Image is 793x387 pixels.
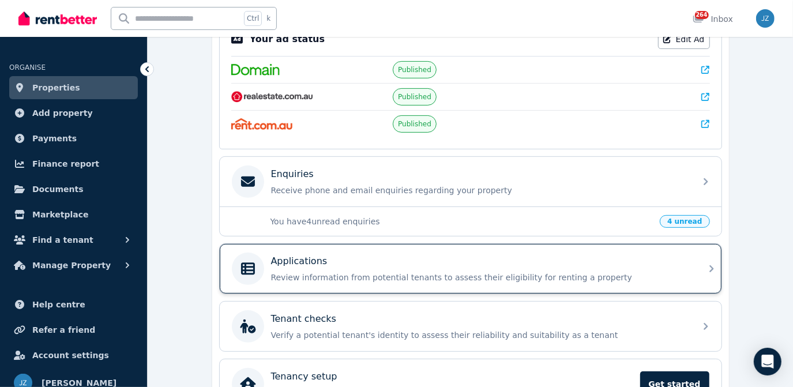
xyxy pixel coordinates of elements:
span: Published [398,119,431,129]
img: RentBetter [18,10,97,27]
span: Ctrl [244,11,262,26]
span: Find a tenant [32,233,93,247]
a: Documents [9,178,138,201]
a: Help centre [9,293,138,316]
span: Marketplace [32,208,88,221]
a: Marketplace [9,203,138,226]
a: EnquiriesReceive phone and email enquiries regarding your property [220,157,721,206]
a: Tenant checksVerify a potential tenant's identity to assess their reliability and suitability as ... [220,302,721,351]
span: 264 [695,11,709,19]
img: RealEstate.com.au [231,91,314,103]
div: Open Intercom Messenger [754,348,781,375]
a: Add property [9,102,138,125]
span: 4 unread [660,215,709,228]
span: Published [398,92,431,102]
p: Applications [271,254,328,268]
a: Properties [9,76,138,99]
span: Account settings [32,348,109,362]
p: Tenancy setup [271,370,337,384]
a: Payments [9,127,138,150]
a: ApplicationsReview information from potential tenants to assess their eligibility for renting a p... [220,244,721,294]
span: Help centre [32,298,85,311]
span: Add property [32,106,93,120]
span: k [266,14,270,23]
img: Domain.com.au [231,64,280,76]
a: Finance report [9,152,138,175]
p: Receive phone and email enquiries regarding your property [271,185,689,196]
p: Enquiries [271,167,314,181]
button: Find a tenant [9,228,138,251]
p: You have 4 unread enquiries [270,216,653,227]
p: Your ad status [250,32,325,46]
p: Verify a potential tenant's identity to assess their reliability and suitability as a tenant [271,329,689,341]
span: Refer a friend [32,323,95,337]
span: Properties [32,81,80,95]
p: Review information from potential tenants to assess their eligibility for renting a property [271,272,689,283]
a: Edit Ad [658,29,710,49]
span: Published [398,65,431,74]
a: Account settings [9,344,138,367]
span: Payments [32,131,77,145]
span: Documents [32,182,84,196]
span: ORGANISE [9,63,46,72]
a: Refer a friend [9,318,138,341]
span: Manage Property [32,258,111,272]
div: Inbox [693,13,733,25]
span: Finance report [32,157,99,171]
button: Manage Property [9,254,138,277]
img: Jenny Zheng [756,9,775,28]
img: Rent.com.au [231,118,293,130]
p: Tenant checks [271,312,337,326]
